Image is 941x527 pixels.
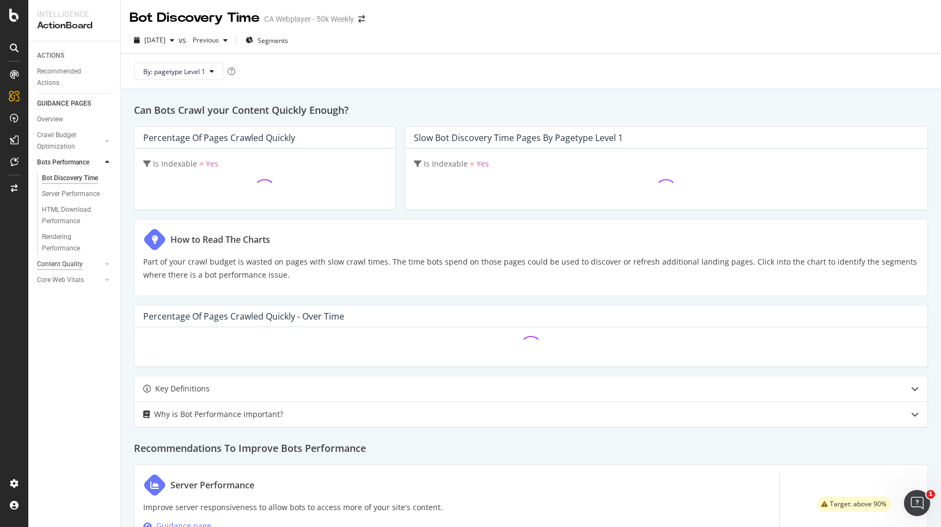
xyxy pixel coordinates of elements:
[424,158,468,169] span: Is Indexable
[37,259,83,270] div: Content Quality
[134,63,223,80] button: By: pagetype Level 1
[37,114,113,125] a: Overview
[817,497,891,512] div: warning label
[37,50,113,62] a: ACTIONS
[470,158,474,169] span: =
[143,67,205,76] span: By: pagetype Level 1
[206,158,218,169] span: Yes
[37,130,94,152] div: Crawl Budget Optimization
[155,382,210,395] div: Key Definitions
[37,66,102,89] div: Recommended Actions
[830,501,887,507] span: Target: above 90%
[170,479,254,492] div: Server Performance
[241,32,292,49] button: Segments
[258,36,288,45] span: Segments
[37,98,113,109] a: GUIDANCE PAGES
[37,130,102,152] a: Crawl Budget Optimization
[179,35,188,46] span: vs
[199,158,204,169] span: =
[904,490,930,516] iframe: Intercom live chat
[42,204,105,227] div: HTML Download Performance
[414,132,623,143] div: Slow Bot Discovery Time Pages by pagetype Level 1
[143,501,443,514] p: Improve server responsiveness to allow bots to access more of your site's content.
[42,231,103,254] div: Rendering Performance
[37,259,102,270] a: Content Quality
[37,157,102,168] a: Bots Performance
[170,233,270,246] div: How to Read The Charts
[37,66,113,89] a: Recommended Actions
[188,32,232,49] button: Previous
[37,157,89,168] div: Bots Performance
[153,158,197,169] span: Is Indexable
[37,274,84,286] div: Core Web Vitals
[130,9,260,27] div: Bot Discovery Time
[42,173,113,184] a: Bot Discovery Time
[143,255,919,281] p: Part of your crawl budget is wasted on pages with slow crawl times. The time bots spend on those ...
[476,158,489,169] span: Yes
[37,9,112,20] div: Intelligence
[37,50,64,62] div: ACTIONS
[143,132,295,143] div: Percentage of Pages Crawled Quickly
[130,32,179,49] button: [DATE]
[264,14,354,24] div: CA Webplayer - 50k Weekly
[42,204,113,227] a: HTML Download Performance
[134,436,928,456] h2: Recommendations To Improve Bots Performance
[42,231,113,254] a: Rendering Performance
[37,274,102,286] a: Core Web Vitals
[143,311,344,322] div: Percentage of Pages Crawled Quickly - Over Time
[37,114,63,125] div: Overview
[42,173,98,184] div: Bot Discovery Time
[42,188,113,200] a: Server Performance
[37,20,112,32] div: ActionBoard
[42,188,100,200] div: Server Performance
[926,490,935,499] span: 1
[358,15,365,23] div: arrow-right-arrow-left
[37,98,91,109] div: GUIDANCE PAGES
[154,408,283,421] div: Why is Bot Performance important?
[144,35,166,45] span: 2025 Sep. 6th
[134,102,928,118] h2: Can Bots Crawl your Content Quickly Enough?
[188,35,219,45] span: Previous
